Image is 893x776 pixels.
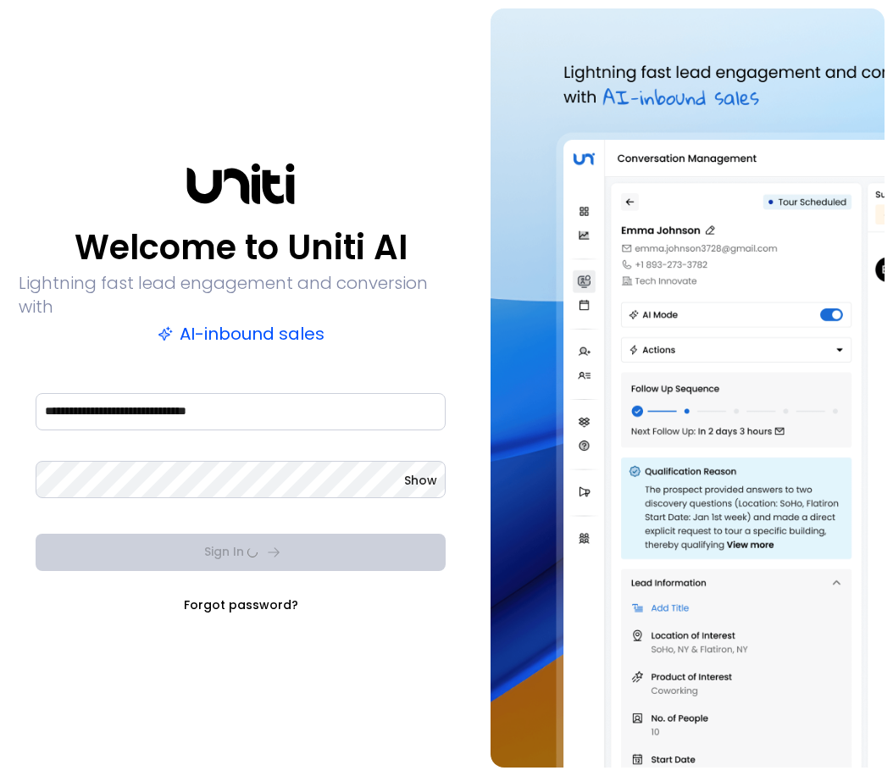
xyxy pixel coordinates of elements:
p: AI-inbound sales [158,322,324,346]
p: Lightning fast lead engagement and conversion with [19,271,463,319]
p: Welcome to Uniti AI [75,227,408,268]
img: auth-hero.png [491,8,885,768]
button: Show [404,472,437,489]
a: Forgot password? [184,596,298,613]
